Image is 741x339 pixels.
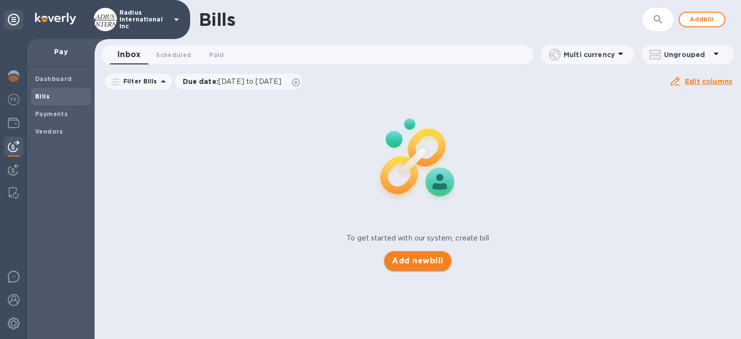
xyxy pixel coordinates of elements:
[119,77,157,85] p: Filter Bills
[8,117,19,129] img: Wallets
[664,50,710,60] p: Ungrouped
[117,48,140,61] span: Inbox
[8,94,19,105] img: Foreign exchange
[175,74,303,89] div: Due date:[DATE] to [DATE]
[347,233,489,243] p: To get started with our system, create bill
[218,78,281,85] span: [DATE] to [DATE]
[156,50,191,60] span: Scheduled
[35,13,76,24] img: Logo
[685,78,732,85] u: Edit columns
[199,9,235,30] h1: Bills
[687,14,717,25] span: Add bill
[4,10,23,29] div: Unpin categories
[183,77,287,86] p: Due date :
[35,75,72,82] b: Dashboard
[679,12,725,27] button: Addbill
[384,251,451,271] button: Add newbill
[564,50,615,60] p: Multi currency
[209,50,224,60] span: Paid
[35,93,50,100] b: Bills
[119,9,168,30] p: Radius International Inc
[35,128,63,135] b: Vendors
[35,110,68,118] b: Payments
[35,47,87,57] p: Pay
[392,255,443,267] span: Add new bill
